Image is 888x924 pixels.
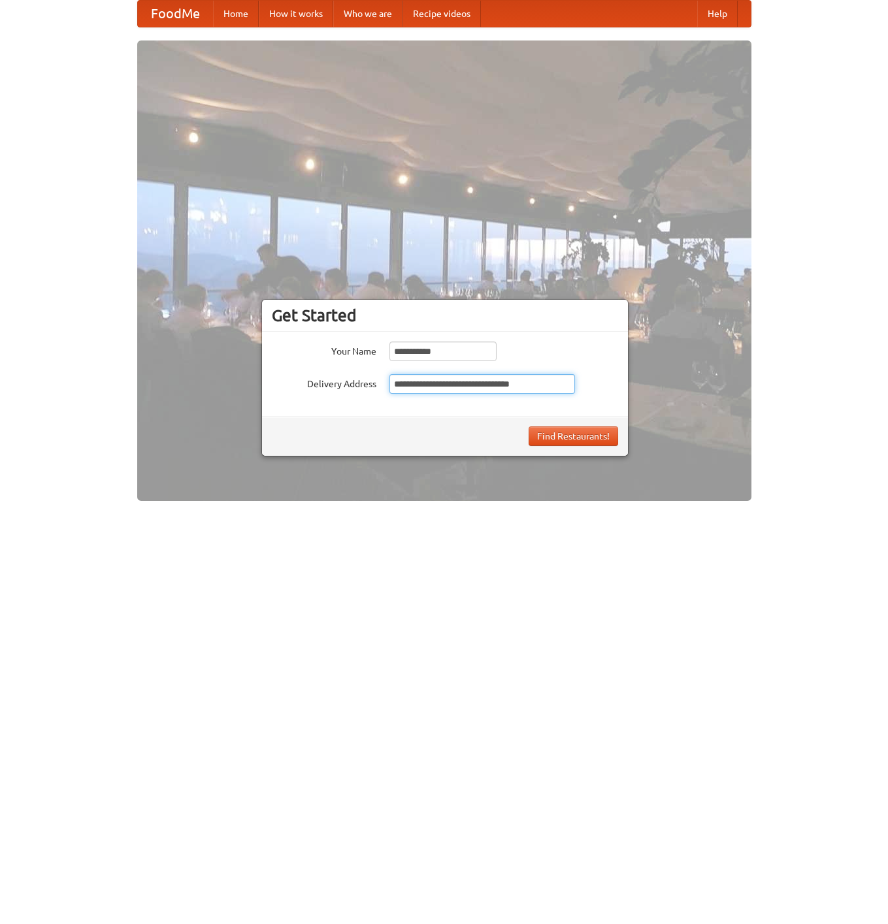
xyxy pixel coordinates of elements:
a: FoodMe [138,1,213,27]
a: Home [213,1,259,27]
button: Find Restaurants! [529,426,618,446]
h3: Get Started [272,306,618,325]
a: Recipe videos [403,1,481,27]
a: Help [697,1,738,27]
label: Your Name [272,342,376,358]
a: How it works [259,1,333,27]
a: Who we are [333,1,403,27]
label: Delivery Address [272,374,376,390]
